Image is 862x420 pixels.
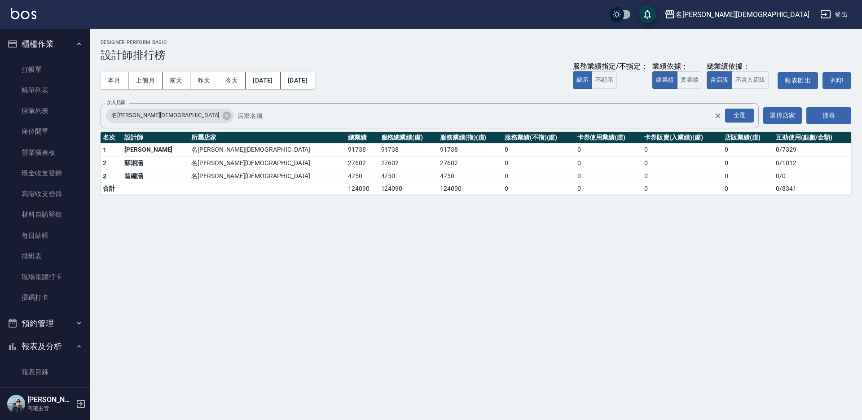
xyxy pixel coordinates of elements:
td: 0 [575,143,642,157]
a: 營業儀表板 [4,142,86,163]
button: 報表及分析 [4,335,86,358]
td: 124090 [346,183,378,195]
button: 顯示 [573,71,592,89]
img: Person [7,395,25,413]
th: 服務業績(指)(虛) [438,132,502,144]
button: 名[PERSON_NAME][DEMOGRAPHIC_DATA] [661,5,813,24]
th: 設計師 [122,132,189,144]
td: 4750 [346,170,378,183]
td: 0 [642,143,722,157]
button: 預約管理 [4,312,86,335]
button: 報表匯出 [778,72,818,89]
td: 0 [575,157,642,170]
a: 報表目錄 [4,362,86,382]
td: 名[PERSON_NAME][DEMOGRAPHIC_DATA] [189,170,346,183]
th: 店販業績(虛) [722,132,774,144]
button: [DATE] [246,72,280,89]
img: Logo [11,8,36,19]
a: 掃碼打卡 [4,287,86,308]
td: 91738 [438,143,502,157]
a: 掛單列表 [4,101,86,121]
button: 列印 [822,72,851,89]
h5: [PERSON_NAME] [27,395,73,404]
div: 總業績依據： [707,62,773,71]
td: 124090 [438,183,502,195]
span: 名[PERSON_NAME][DEMOGRAPHIC_DATA] [106,111,224,120]
td: 91738 [346,143,378,157]
a: 每日結帳 [4,225,86,246]
div: 全選 [725,109,754,122]
button: 昨天 [190,72,218,89]
td: 0 / 8341 [774,183,851,195]
td: 4750 [438,170,502,183]
td: 0 / 0 [774,170,851,183]
a: 高階收支登錄 [4,184,86,204]
td: 0 [575,183,642,195]
button: 本月 [101,72,128,89]
td: 蘇湘涵 [122,157,189,170]
button: 搜尋 [806,107,851,124]
td: 27602 [346,157,378,170]
button: 今天 [218,72,246,89]
a: 材料自購登錄 [4,204,86,225]
button: 前天 [163,72,190,89]
button: 實業績 [677,71,702,89]
table: a dense table [101,132,851,195]
div: 名[PERSON_NAME][DEMOGRAPHIC_DATA] [106,109,234,123]
th: 名次 [101,132,122,144]
button: 含店販 [707,71,732,89]
th: 總業績 [346,132,378,144]
td: 0 [722,183,774,195]
td: 0 [642,157,722,170]
td: 0 [502,157,575,170]
a: 打帳單 [4,59,86,80]
button: 上個月 [128,72,163,89]
td: 0 [502,183,575,195]
td: 翁繡涵 [122,170,189,183]
label: 加入店家 [107,99,126,106]
td: 27602 [438,157,502,170]
button: 虛業績 [652,71,677,89]
th: 卡券販賣(入業績)(虛) [642,132,722,144]
button: save [638,5,656,23]
a: 現金收支登錄 [4,163,86,184]
span: 2 [103,159,106,166]
td: 0 / 1012 [774,157,851,170]
td: 名[PERSON_NAME][DEMOGRAPHIC_DATA] [189,143,346,157]
a: 座位開單 [4,121,86,142]
button: 不含入店販 [732,71,769,89]
div: 名[PERSON_NAME][DEMOGRAPHIC_DATA] [675,9,809,20]
td: 4750 [379,170,438,183]
button: 登出 [817,6,851,23]
th: 服務總業績(虛) [379,132,438,144]
h3: 設計師排行榜 [101,49,851,61]
td: 27602 [379,157,438,170]
td: 91738 [379,143,438,157]
td: 0 / 7329 [774,143,851,157]
th: 卡券使用業績(虛) [575,132,642,144]
input: 店家名稱 [235,108,730,123]
th: 互助使用(點數/金額) [774,132,851,144]
button: 選擇店家 [763,107,802,124]
span: 1 [103,146,106,153]
th: 所屬店家 [189,132,346,144]
td: 0 [575,170,642,183]
div: 服務業績指定/不指定： [573,62,648,71]
a: 帳單列表 [4,80,86,101]
button: [DATE] [281,72,315,89]
a: 消費分析儀表板 [4,382,86,403]
a: 現場電腦打卡 [4,267,86,287]
td: 0 [722,170,774,183]
td: 0 [502,170,575,183]
button: Open [723,107,756,124]
button: Clear [712,109,724,122]
h2: Designer Perform Basic [101,39,851,45]
td: 合計 [101,183,122,195]
button: 不顯示 [592,71,617,89]
td: 0 [642,170,722,183]
div: 業績依據： [652,62,702,71]
td: [PERSON_NAME] [122,143,189,157]
td: 124090 [379,183,438,195]
th: 服務業績(不指)(虛) [502,132,575,144]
